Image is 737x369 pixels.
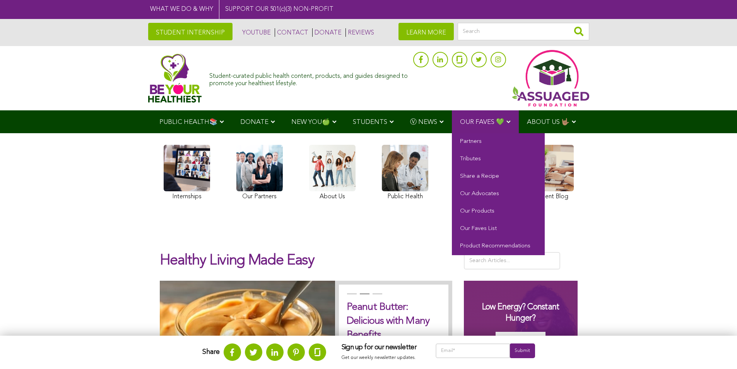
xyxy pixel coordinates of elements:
input: Search Articles... [464,252,561,269]
a: Tributes [452,151,545,168]
a: REVIEWS [345,28,374,37]
img: Get Your Guide [496,332,545,347]
h1: Healthy Living Made Easy [160,252,452,277]
input: Submit [510,343,535,358]
img: glassdoor [457,56,462,64]
p: Get our weekly newsletter updates. [342,354,420,362]
a: LEARN MORE [398,23,454,40]
a: Our Advocates [452,185,545,203]
input: Search [458,23,589,40]
a: Our Products [452,203,545,220]
a: CONTACT [275,28,308,37]
img: glassdoor.svg [315,348,320,356]
h3: Low Energy? Constant Hunger? [472,302,570,324]
a: Share a Recipe [452,168,545,185]
button: 3 of 3 [373,293,380,301]
h2: Peanut Butter: Delicious with Many Benefits [347,300,440,342]
span: PUBLIC HEALTH📚 [159,119,217,125]
span: STUDENTS [353,119,387,125]
span: DONATE [240,119,268,125]
button: 1 of 3 [347,293,355,301]
span: OUR FAVES 💚 [460,119,504,125]
a: Product Recommendations [452,238,545,255]
a: Partners [452,133,545,151]
a: DONATE [312,28,342,37]
div: Student-curated public health content, products, and guides designed to promote your healthiest l... [209,69,409,88]
span: NEW YOU🍏 [291,119,330,125]
input: Email* [436,343,510,358]
a: YOUTUBE [240,28,271,37]
span: ABOUT US 🤟🏽 [527,119,569,125]
img: Assuaged App [512,50,589,106]
span: Ⓥ NEWS [410,119,437,125]
a: STUDENT INTERNSHIP [148,23,233,40]
div: Navigation Menu [148,110,589,133]
button: 2 of 3 [360,293,368,301]
a: Our Faves List [452,220,545,238]
h3: Sign up for our newsletter [342,343,420,352]
iframe: Chat Widget [698,332,737,369]
img: Assuaged [148,53,202,103]
strong: Share [202,348,220,355]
